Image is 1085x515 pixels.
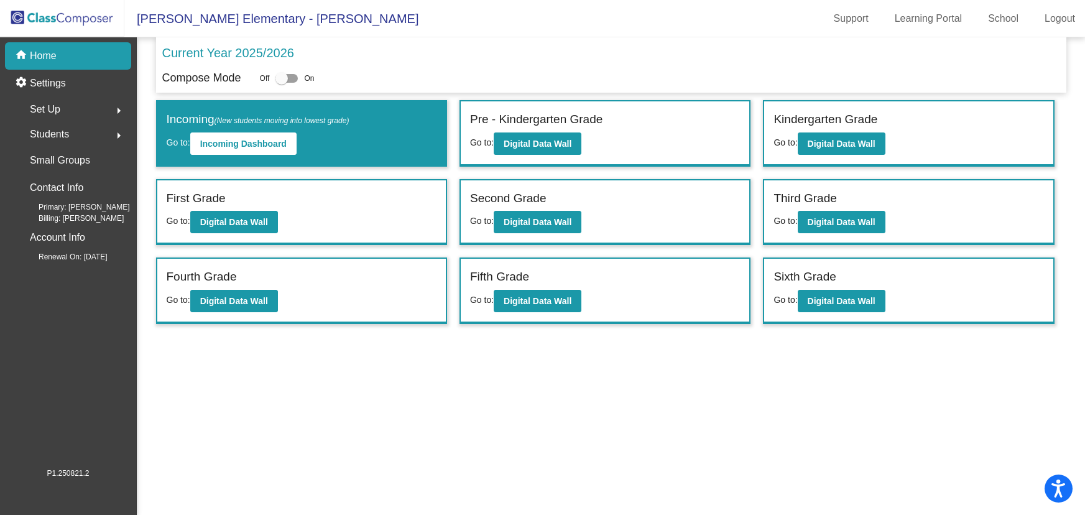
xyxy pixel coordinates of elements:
[30,126,69,143] span: Students
[470,268,529,286] label: Fifth Grade
[30,152,90,169] p: Small Groups
[773,137,797,147] span: Go to:
[824,9,879,29] a: Support
[30,179,83,197] p: Contact Info
[167,111,349,129] label: Incoming
[773,295,797,305] span: Go to:
[304,73,314,84] span: On
[773,268,836,286] label: Sixth Grade
[30,76,66,91] p: Settings
[200,217,268,227] b: Digital Data Wall
[200,296,268,306] b: Digital Data Wall
[808,139,875,149] b: Digital Data Wall
[798,132,885,155] button: Digital Data Wall
[494,211,581,233] button: Digital Data Wall
[504,139,571,149] b: Digital Data Wall
[470,295,494,305] span: Go to:
[798,211,885,233] button: Digital Data Wall
[30,101,60,118] span: Set Up
[167,137,190,147] span: Go to:
[190,290,278,312] button: Digital Data Wall
[15,76,30,91] mat-icon: settings
[124,9,418,29] span: [PERSON_NAME] Elementary - [PERSON_NAME]
[111,103,126,118] mat-icon: arrow_right
[470,111,603,129] label: Pre - Kindergarten Grade
[470,137,494,147] span: Go to:
[30,229,85,246] p: Account Info
[215,116,349,125] span: (New students moving into lowest grade)
[200,139,287,149] b: Incoming Dashboard
[504,217,571,227] b: Digital Data Wall
[111,128,126,143] mat-icon: arrow_right
[15,49,30,63] mat-icon: home
[885,9,972,29] a: Learning Portal
[19,202,130,213] span: Primary: [PERSON_NAME]
[19,251,107,262] span: Renewal On: [DATE]
[808,296,875,306] b: Digital Data Wall
[167,190,226,208] label: First Grade
[167,268,237,286] label: Fourth Grade
[30,49,57,63] p: Home
[260,73,270,84] span: Off
[19,213,124,224] span: Billing: [PERSON_NAME]
[190,132,297,155] button: Incoming Dashboard
[773,190,836,208] label: Third Grade
[162,70,241,86] p: Compose Mode
[773,111,877,129] label: Kindergarten Grade
[504,296,571,306] b: Digital Data Wall
[798,290,885,312] button: Digital Data Wall
[470,216,494,226] span: Go to:
[162,44,294,62] p: Current Year 2025/2026
[494,290,581,312] button: Digital Data Wall
[1035,9,1085,29] a: Logout
[167,295,190,305] span: Go to:
[808,217,875,227] b: Digital Data Wall
[978,9,1028,29] a: School
[190,211,278,233] button: Digital Data Wall
[470,190,547,208] label: Second Grade
[773,216,797,226] span: Go to:
[494,132,581,155] button: Digital Data Wall
[167,216,190,226] span: Go to:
